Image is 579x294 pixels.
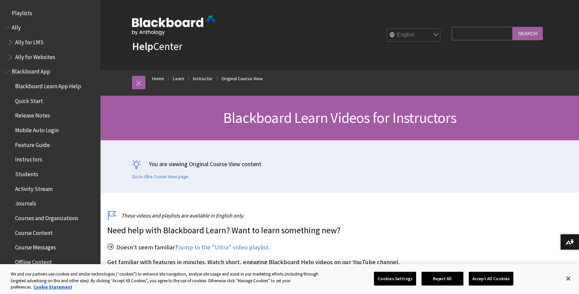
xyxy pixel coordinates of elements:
span: Playlists [12,7,32,16]
button: Close [561,271,576,286]
span: Ally for Websites [15,51,55,60]
div: We and our partners use cookies and similar technologies (“cookies”) to enhance site navigation, ... [11,271,318,291]
span: Instructors [15,154,42,163]
span: Activity Stream [15,183,53,192]
img: Blackboard by Anthology [132,16,216,35]
span: Blackboard Learn Videos for Instructors [223,108,456,127]
p: Need help with Blackboard Learn? Want to learn something new? [107,225,473,237]
span: Course Messages [15,242,56,251]
span: Students [15,168,38,178]
input: Search [513,27,543,40]
button: Reject All [422,272,463,286]
a: Home [152,75,164,83]
a: Original Course View [221,75,263,83]
button: Cookies Settings [374,272,416,286]
span: Offline Content [15,256,52,265]
p: Get familiar with features in minutes. Watch short, engaging Blackboard Help videos on our YouTub... [107,258,473,266]
p: Doesn't seem familiar? [107,243,473,252]
a: Jump to the "Ultra" video playlist. [178,243,270,251]
a: Learn [173,75,184,83]
span: Blackboard App [12,66,50,75]
span: Courses and Organizations [15,212,78,222]
p: You are viewing Original Course View content [132,160,548,168]
span: Ally for LMS [15,37,44,46]
a: Instructor [193,75,213,83]
nav: Book outline for Anthology Ally Help [4,22,96,63]
p: These videos and playlists are available in English only. [107,212,473,219]
a: HelpCenter [132,40,182,53]
span: Ally [12,22,21,31]
span: Mobile Auto Login [15,125,59,134]
button: Accept All Cookies [469,272,513,286]
span: Release Notes [15,110,50,119]
span: Course Content [15,227,53,236]
span: Quick Start [15,95,43,104]
span: Feature Guide [15,139,50,148]
a: More information about your privacy, opens in a new tab [34,284,72,290]
nav: Book outline for Playlists [4,7,96,19]
select: Site Language Selector [387,29,441,42]
strong: Help [132,40,153,53]
a: Go to Ultra Course View page. [132,174,189,180]
span: Journals [15,198,36,207]
span: Blackboard Learn App Help [15,81,81,90]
